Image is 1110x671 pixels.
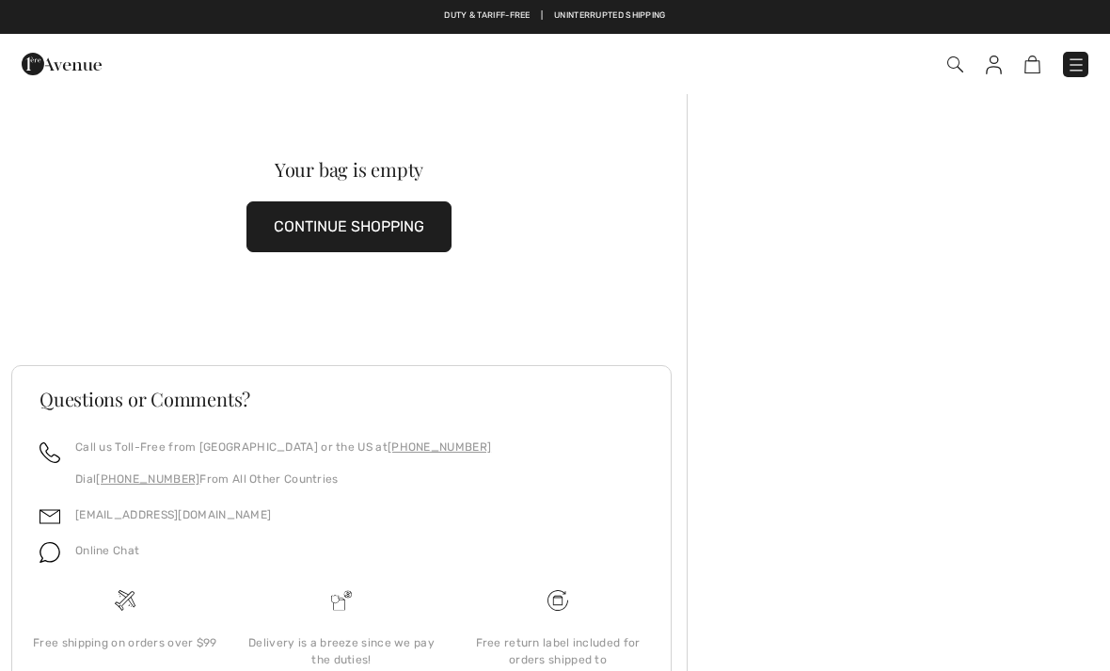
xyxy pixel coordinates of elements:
[32,634,218,651] div: Free shipping on orders over $99
[75,439,491,455] p: Call us Toll-Free from [GEOGRAPHIC_DATA] or the US at
[246,201,452,252] button: CONTINUE SHOPPING
[388,440,491,454] a: [PHONE_NUMBER]
[1024,56,1040,73] img: Shopping Bag
[115,590,135,611] img: Free shipping on orders over $99
[547,590,568,611] img: Free shipping on orders over $99
[331,590,352,611] img: Delivery is a breeze since we pay the duties!
[40,506,60,527] img: email
[986,56,1002,74] img: My Info
[45,160,653,179] div: Your bag is empty
[40,542,60,563] img: chat
[96,472,199,486] a: [PHONE_NUMBER]
[22,45,102,83] img: 1ère Avenue
[40,442,60,463] img: call
[22,54,102,72] a: 1ère Avenue
[947,56,963,72] img: Search
[75,471,491,487] p: Dial From All Other Countries
[75,544,139,557] span: Online Chat
[1067,56,1086,74] img: Menu
[248,634,435,668] div: Delivery is a breeze since we pay the duties!
[75,508,271,521] a: [EMAIL_ADDRESS][DOMAIN_NAME]
[40,390,643,408] h3: Questions or Comments?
